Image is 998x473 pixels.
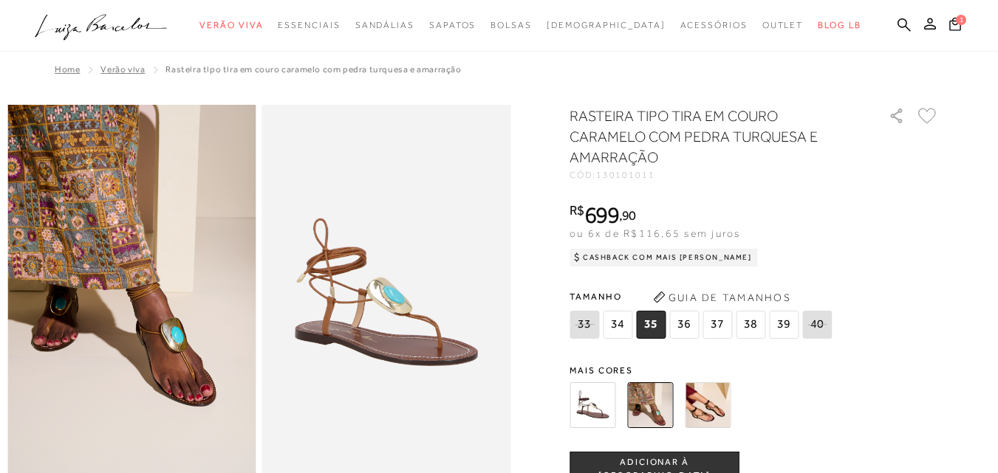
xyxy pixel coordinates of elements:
[685,382,731,428] img: RASTEIRA TIPO TIRA EM COURO PRETO COM PEDRA VERMELHA E AMARRAÇÃO
[278,12,340,39] a: categoryNavScreenReaderText
[736,311,765,339] span: 38
[636,311,666,339] span: 35
[802,311,832,339] span: 40
[956,15,966,25] span: 1
[570,249,758,266] div: Cashback com Mais [PERSON_NAME]
[570,311,599,339] span: 33
[199,20,263,30] span: Verão Viva
[648,286,796,309] button: Guia de Tamanhos
[165,64,461,75] span: RASTEIRA TIPO TIRA EM COURO CARAMELO COM PEDRA TURQUESA E AMARRAÇÃO
[703,311,732,339] span: 37
[547,12,666,39] a: noSubCategoriesText
[491,20,532,30] span: Bolsas
[680,12,748,39] a: categoryNavScreenReaderText
[55,64,80,75] a: Home
[491,12,532,39] a: categoryNavScreenReaderText
[429,20,476,30] span: Sapatos
[622,207,636,223] span: 90
[570,170,865,179] div: CÓD:
[355,20,414,30] span: Sandálias
[547,20,666,30] span: [DEMOGRAPHIC_DATA]
[278,20,340,30] span: Essenciais
[570,227,740,239] span: ou 6x de R$116,65 sem juros
[627,382,673,428] img: RASTEIRA TIPO TIRA EM COURO CARAMELO COM PEDRA TURQUESA E AMARRAÇÃO
[570,204,584,217] i: R$
[570,286,835,308] span: Tamanho
[818,12,861,39] a: BLOG LB
[570,366,939,375] span: Mais cores
[570,106,847,168] h1: RASTEIRA TIPO TIRA EM COURO CARAMELO COM PEDRA TURQUESA E AMARRAÇÃO
[199,12,263,39] a: categoryNavScreenReaderText
[762,12,804,39] a: categoryNavScreenReaderText
[100,64,145,75] a: Verão Viva
[570,382,615,428] img: RASTEIRA TIPO TIRA EM COURO CAFÉ COM PEDRA AZUL E AMARRAÇÃO
[355,12,414,39] a: categoryNavScreenReaderText
[596,170,655,180] span: 130101011
[818,20,861,30] span: BLOG LB
[762,20,804,30] span: Outlet
[619,209,636,222] i: ,
[584,201,619,228] span: 699
[680,20,748,30] span: Acessórios
[429,12,476,39] a: categoryNavScreenReaderText
[669,311,699,339] span: 36
[945,16,965,36] button: 1
[769,311,799,339] span: 39
[603,311,632,339] span: 34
